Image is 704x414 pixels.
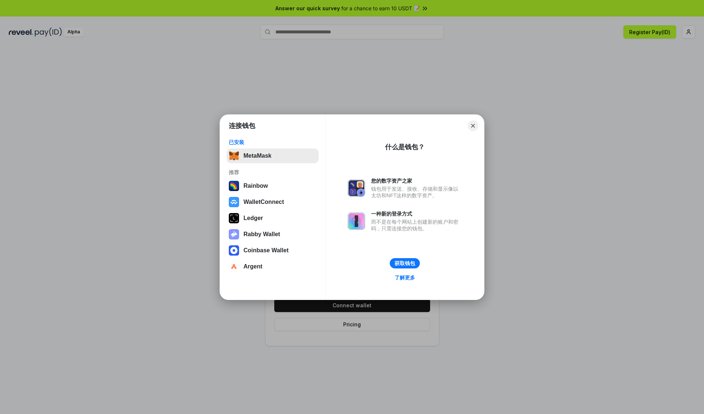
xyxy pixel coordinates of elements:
[229,213,239,223] img: svg+xml,%3Csvg%20xmlns%3D%22http%3A%2F%2Fwww.w3.org%2F2000%2Fsvg%22%20width%3D%2228%22%20height%3...
[229,261,239,272] img: svg+xml,%3Csvg%20width%3D%2228%22%20height%3D%2228%22%20viewBox%3D%220%200%2028%2028%22%20fill%3D...
[390,273,419,282] a: 了解更多
[227,211,319,226] button: Ledger
[227,149,319,163] button: MetaMask
[348,179,365,197] img: svg+xml,%3Csvg%20xmlns%3D%22http%3A%2F%2Fwww.w3.org%2F2000%2Fsvg%22%20fill%3D%22none%22%20viewBox...
[229,169,316,176] div: 推荐
[243,183,268,189] div: Rainbow
[395,260,415,267] div: 获取钱包
[371,219,462,232] div: 而不是在每个网站上创建新的账户和密码，只需连接您的钱包。
[227,195,319,209] button: WalletConnect
[227,243,319,258] button: Coinbase Wallet
[348,212,365,230] img: svg+xml,%3Csvg%20xmlns%3D%22http%3A%2F%2Fwww.w3.org%2F2000%2Fsvg%22%20fill%3D%22none%22%20viewBox...
[227,227,319,242] button: Rabby Wallet
[227,179,319,193] button: Rainbow
[371,186,462,199] div: 钱包用于发送、接收、存储和显示像以太坊和NFT这样的数字资产。
[390,258,420,268] button: 获取钱包
[243,263,263,270] div: Argent
[371,177,462,184] div: 您的数字资产之家
[227,259,319,274] button: Argent
[229,139,316,146] div: 已安装
[229,151,239,161] img: svg+xml,%3Csvg%20fill%3D%22none%22%20height%3D%2233%22%20viewBox%3D%220%200%2035%2033%22%20width%...
[229,245,239,256] img: svg+xml,%3Csvg%20width%3D%2228%22%20height%3D%2228%22%20viewBox%3D%220%200%2028%2028%22%20fill%3D...
[371,210,462,217] div: 一种新的登录方式
[229,121,255,130] h1: 连接钱包
[243,153,271,159] div: MetaMask
[229,197,239,207] img: svg+xml,%3Csvg%20width%3D%2228%22%20height%3D%2228%22%20viewBox%3D%220%200%2028%2028%22%20fill%3D...
[385,143,425,151] div: 什么是钱包？
[395,274,415,281] div: 了解更多
[243,199,284,205] div: WalletConnect
[243,231,280,238] div: Rabby Wallet
[468,121,478,131] button: Close
[229,229,239,239] img: svg+xml,%3Csvg%20xmlns%3D%22http%3A%2F%2Fwww.w3.org%2F2000%2Fsvg%22%20fill%3D%22none%22%20viewBox...
[229,181,239,191] img: svg+xml,%3Csvg%20width%3D%22120%22%20height%3D%22120%22%20viewBox%3D%220%200%20120%20120%22%20fil...
[243,247,289,254] div: Coinbase Wallet
[243,215,263,221] div: Ledger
